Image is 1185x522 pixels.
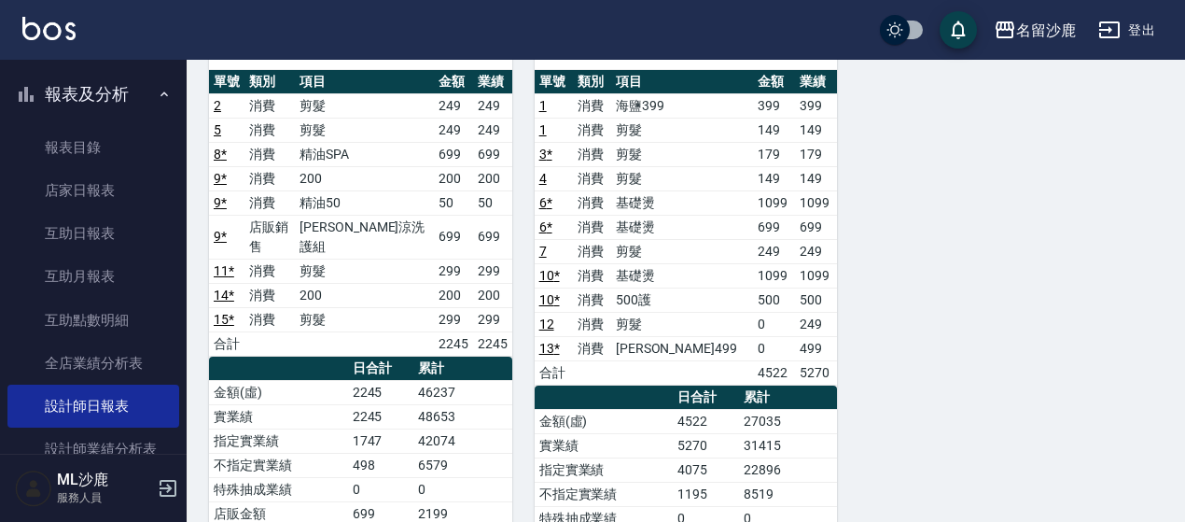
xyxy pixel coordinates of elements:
td: 5270 [795,360,837,385]
td: 2245 [473,332,512,356]
td: 消費 [244,166,295,190]
td: 剪髮 [295,118,434,142]
td: 200 [295,166,434,190]
td: 42074 [413,429,512,453]
td: 8519 [739,482,838,506]
td: 消費 [573,142,611,166]
td: 基礎燙 [611,215,753,239]
td: 149 [795,166,837,190]
button: save [940,11,977,49]
td: 消費 [244,307,295,332]
td: 消費 [573,336,611,360]
td: 1099 [753,263,795,288]
td: 消費 [244,190,295,215]
a: 1 [539,122,547,137]
td: 22896 [739,458,838,482]
td: 消費 [573,166,611,190]
td: 1747 [348,429,413,453]
a: 店家日報表 [7,169,179,212]
td: 149 [753,166,795,190]
td: 消費 [573,118,611,142]
p: 服務人員 [57,489,152,506]
td: 200 [473,283,512,307]
td: 699 [753,215,795,239]
td: 店販銷售 [244,215,295,259]
th: 類別 [244,70,295,94]
td: 499 [795,336,837,360]
td: 1099 [753,190,795,215]
td: 249 [473,118,512,142]
td: 實業績 [209,404,348,429]
td: 實業績 [535,433,674,458]
td: 46237 [413,380,512,404]
a: 設計師日報表 [7,385,179,428]
td: 50 [473,190,512,215]
a: 7 [539,244,547,259]
td: 消費 [244,93,295,118]
td: 399 [753,93,795,118]
td: 消費 [573,93,611,118]
th: 業績 [795,70,837,94]
table: a dense table [209,70,512,357]
td: 消費 [573,312,611,336]
td: 200 [473,166,512,190]
td: 500護 [611,288,753,312]
td: 1099 [795,263,837,288]
td: 消費 [573,190,611,215]
td: 消費 [573,239,611,263]
td: 149 [753,118,795,142]
td: 剪髮 [611,312,753,336]
td: 消費 [573,215,611,239]
td: 699 [473,142,512,166]
th: 單號 [535,70,573,94]
a: 報表目錄 [7,126,179,169]
td: 基礎燙 [611,190,753,215]
td: 基礎燙 [611,263,753,288]
td: 299 [473,259,512,283]
td: 4075 [673,458,738,482]
th: 單號 [209,70,244,94]
td: 海鹽399 [611,93,753,118]
td: 2245 [348,404,413,429]
td: 消費 [244,142,295,166]
th: 累計 [739,386,838,410]
td: 剪髮 [295,259,434,283]
th: 日合計 [673,386,738,410]
td: 0 [413,477,512,501]
td: 699 [434,215,473,259]
a: 互助日報表 [7,212,179,255]
td: 249 [795,312,837,336]
td: 299 [473,307,512,332]
td: 500 [795,288,837,312]
th: 項目 [611,70,753,94]
td: 249 [795,239,837,263]
td: 31415 [739,433,838,458]
th: 金額 [753,70,795,94]
button: 名留沙鹿 [986,11,1083,49]
td: 4522 [753,360,795,385]
td: 精油50 [295,190,434,215]
td: 剪髮 [611,166,753,190]
td: 249 [753,239,795,263]
th: 項目 [295,70,434,94]
td: 179 [795,142,837,166]
td: 1195 [673,482,738,506]
td: 4522 [673,409,738,433]
td: 699 [434,142,473,166]
a: 互助點數明細 [7,299,179,342]
td: 消費 [573,288,611,312]
td: 消費 [244,283,295,307]
td: 48653 [413,404,512,429]
td: 299 [434,259,473,283]
td: 149 [795,118,837,142]
td: 27035 [739,409,838,433]
td: 精油SPA [295,142,434,166]
td: 不指定實業績 [535,482,674,506]
img: Logo [22,17,76,40]
td: 0 [753,312,795,336]
h5: ML沙鹿 [57,471,152,489]
td: [PERSON_NAME]涼洗護組 [295,215,434,259]
th: 累計 [413,357,512,381]
td: 200 [434,283,473,307]
td: 金額(虛) [535,409,674,433]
